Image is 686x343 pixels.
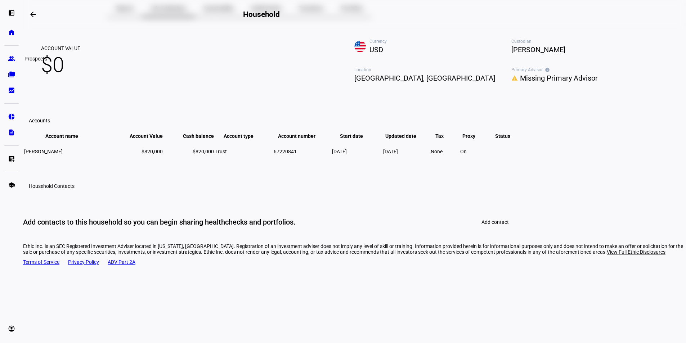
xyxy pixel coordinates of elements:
div: Prospects [22,54,50,63]
td: [DATE] [332,140,382,163]
span: Updated date [385,133,427,139]
mat-icon: warning [511,75,520,81]
a: Terms of Service [23,259,59,265]
span: Currency [369,39,511,44]
a: folder_copy [4,67,19,82]
div: Ethic Inc. is an SEC Registered Investment Adviser located in [US_STATE], [GEOGRAPHIC_DATA]. Regi... [23,243,686,255]
span: Location [354,67,511,72]
span: Cash balance [172,133,214,139]
span: 67220841 [274,149,297,154]
span: $820,000 [193,149,214,154]
span: Primary Advisor [511,67,668,72]
span: Proxy [462,133,486,139]
eth-mat-symbol: school [8,181,15,189]
span: Account name [45,133,89,139]
span: [PERSON_NAME] [511,44,668,55]
span: Tax [435,133,454,139]
span: Account type [224,133,264,139]
span: [GEOGRAPHIC_DATA], [GEOGRAPHIC_DATA] [354,72,511,84]
eth-mat-symbol: pie_chart [8,113,15,120]
eth-mat-symbol: bid_landscape [8,87,15,94]
span: $0 [41,51,80,78]
span: On [460,149,467,154]
span: Status [490,133,516,139]
a: home [4,25,19,40]
span: Account Value [119,133,163,139]
eth-mat-symbol: folder_copy [8,71,15,78]
span: $820,000 [142,149,163,154]
button: Add contact [473,215,517,229]
span: Trust [215,149,227,154]
mat-icon: info [545,67,550,72]
td: [DATE] [383,140,430,163]
a: group [4,51,19,66]
span: Custodian [511,39,668,44]
span: Start date [340,133,374,139]
span: Account number [278,133,326,139]
span: USD [369,44,511,55]
a: ADV Part 2A [108,259,135,265]
span: Account Value [41,45,80,51]
eth-mat-symbol: description [8,129,15,136]
span: Add contact [481,219,509,225]
div: Add contacts to this household so you can begin sharing healthchecks and portfolios. [23,217,296,227]
span: None [431,149,443,154]
a: Privacy Policy [68,259,99,265]
eth-mat-symbol: account_circle [8,325,15,332]
eth-mat-symbol: group [8,55,15,62]
eth-data-table-title: Accounts [29,118,50,123]
a: pie_chart [4,109,19,124]
span: Missing Primary Advisor [520,72,598,84]
a: bid_landscape [4,83,19,98]
h3: Household Contacts [29,183,75,189]
mat-icon: arrow_backwards [29,10,37,19]
span: [PERSON_NAME] [24,149,63,154]
eth-mat-symbol: left_panel_open [8,9,15,17]
eth-mat-symbol: home [8,29,15,36]
a: description [4,125,19,140]
span: View Full Ethic Disclosures [607,249,665,255]
eth-mat-symbol: list_alt_add [8,155,15,162]
h2: Household [243,10,280,19]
